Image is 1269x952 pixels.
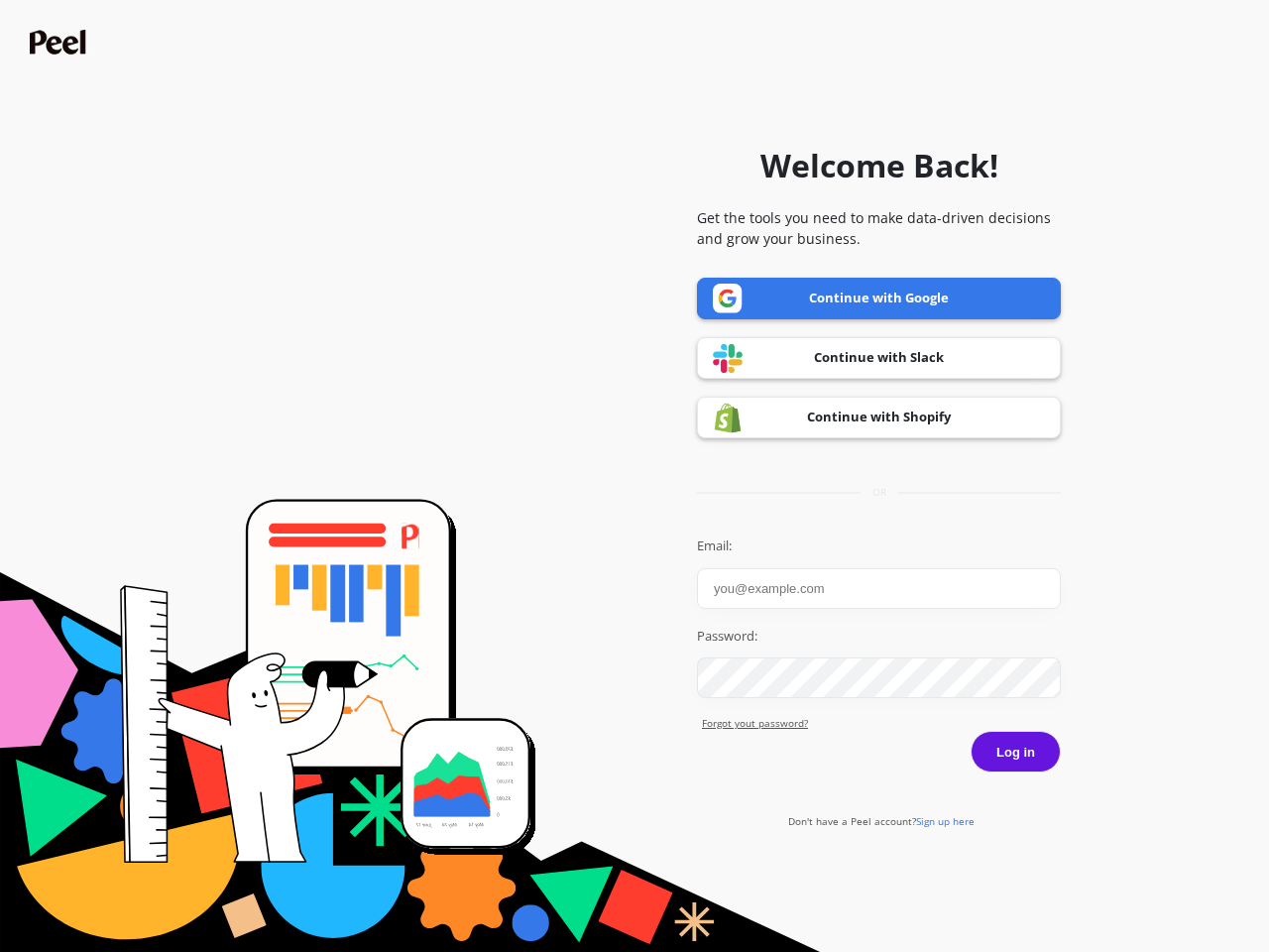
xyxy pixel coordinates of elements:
[697,337,1061,379] a: Continue with Slack
[916,814,975,828] span: Sign up here
[697,207,1061,249] p: Get the tools you need to make data-driven decisions and grow your business.
[697,627,1061,647] label: Password:
[697,278,1061,319] a: Continue with Google
[713,284,743,313] img: Google logo
[702,716,1061,731] a: Forgot yout password?
[788,814,975,828] a: Don't have a Peel account?Sign up here
[697,568,1061,609] input: you@example.com
[713,403,743,433] img: Shopify logo
[760,142,998,189] h1: Welcome Back!
[697,536,1061,556] label: Email:
[971,731,1061,773] button: Log in
[697,397,1061,438] a: Continue with Shopify
[697,485,1061,500] div: or
[30,30,91,55] img: Peel
[713,343,743,374] img: Slack logo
